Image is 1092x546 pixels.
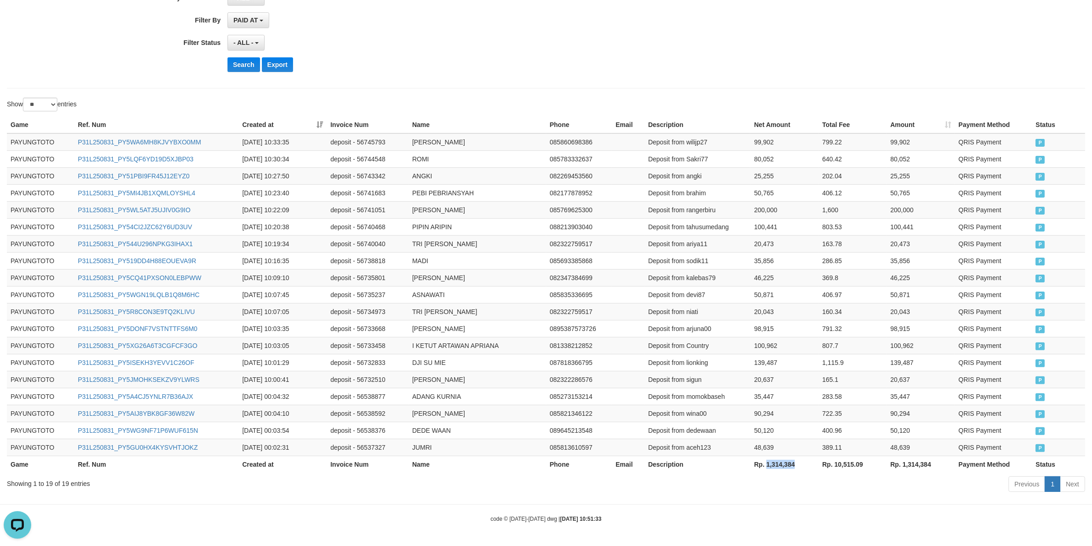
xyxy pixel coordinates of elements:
td: PAYUNGTOTO [7,286,74,303]
th: Invoice Num [327,456,409,473]
td: QRIS Payment [955,150,1032,167]
td: 369.8 [819,269,887,286]
td: 081338212852 [546,337,612,354]
span: PAID [1036,275,1045,282]
a: 1 [1045,476,1060,492]
a: P31L250831_PY5AIJ8YBK8GF36W82W [78,410,195,417]
td: [PERSON_NAME] [409,133,546,151]
td: [DATE] 10:27:50 [238,167,327,184]
td: QRIS Payment [955,303,1032,320]
td: Deposit from momokbaseh [644,388,750,405]
td: deposit - 56538592 [327,405,409,422]
span: PAID [1036,325,1045,333]
td: 799.22 [819,133,887,151]
button: Export [262,57,293,72]
td: [DATE] 10:03:35 [238,320,327,337]
th: Email [612,116,644,133]
td: 20,043 [750,303,819,320]
span: PAID [1036,342,1045,350]
span: PAID [1036,410,1045,418]
td: 50,871 [750,286,819,303]
td: 1,115.9 [819,354,887,371]
td: [PERSON_NAME] [409,201,546,218]
td: PAYUNGTOTO [7,218,74,235]
strong: [DATE] 10:51:33 [560,516,601,522]
a: P31L250831_PY5XG26A6T3CGFCF3GO [78,342,198,349]
td: [DATE] 10:09:10 [238,269,327,286]
th: Ref. Num [74,456,238,473]
td: QRIS Payment [955,337,1032,354]
td: 98,915 [887,320,955,337]
td: [DATE] 00:04:10 [238,405,327,422]
span: PAID [1036,190,1045,198]
span: PAID [1036,359,1045,367]
td: 089645213548 [546,422,612,439]
td: Deposit from tahusumedang [644,218,750,235]
a: P31L250831_PY51PBI9FR45J12EYZ0 [78,172,190,180]
td: QRIS Payment [955,252,1032,269]
td: PAYUNGTOTO [7,252,74,269]
td: Deposit from Sakri77 [644,150,750,167]
td: QRIS Payment [955,235,1032,252]
span: PAID [1036,258,1045,265]
td: 46,225 [887,269,955,286]
span: PAID [1036,207,1045,215]
th: Email [612,456,644,473]
td: QRIS Payment [955,422,1032,439]
span: PAID [1036,444,1045,452]
button: Search [227,57,260,72]
td: [DATE] 00:04:32 [238,388,327,405]
td: 082269453560 [546,167,612,184]
td: deposit - 56538376 [327,422,409,439]
td: 803.53 [819,218,887,235]
td: 25,255 [750,167,819,184]
a: P31L250831_PY519DD4H88EOUEVA9R [78,257,196,265]
a: P31L250831_PY5WGN19LQLB1Q8M6HC [78,291,200,298]
th: Payment Method [955,456,1032,473]
td: 1,600 [819,201,887,218]
td: deposit - 56733458 [327,337,409,354]
div: Showing 1 to 19 of 19 entries [7,475,448,488]
th: Created at [238,456,327,473]
th: Phone [546,456,612,473]
td: 99,902 [750,133,819,151]
td: deposit - 56743342 [327,167,409,184]
td: 50,120 [750,422,819,439]
span: PAID [1036,393,1045,401]
td: 085821346122 [546,405,612,422]
button: PAID AT [227,12,269,28]
td: 99,902 [887,133,955,151]
td: 722.35 [819,405,887,422]
td: QRIS Payment [955,133,1032,151]
th: Name [409,116,546,133]
td: JUMRI [409,439,546,456]
td: 20,043 [887,303,955,320]
td: 085835336695 [546,286,612,303]
td: PAYUNGTOTO [7,405,74,422]
td: PAYUNGTOTO [7,235,74,252]
td: QRIS Payment [955,218,1032,235]
span: PAID [1036,309,1045,316]
td: 085693385868 [546,252,612,269]
td: [DATE] 10:03:05 [238,337,327,354]
td: 80,052 [887,150,955,167]
td: 389.11 [819,439,887,456]
a: P31L250831_PY5WL5ATJ5UJIV0G9IO [78,206,191,214]
a: P31L250831_PY5WG9NF71P6WUF615N [78,427,198,434]
td: PEBI PEBRIANSYAH [409,184,546,201]
th: Amount: activate to sort column ascending [887,116,955,133]
td: 35,856 [750,252,819,269]
td: Deposit from wina00 [644,405,750,422]
td: 0895387573726 [546,320,612,337]
td: Deposit from Country [644,337,750,354]
td: 082322286576 [546,371,612,388]
th: Phone [546,116,612,133]
th: Status [1032,116,1085,133]
td: 80,052 [750,150,819,167]
td: PAYUNGTOTO [7,354,74,371]
th: Game [7,456,74,473]
td: 085769625300 [546,201,612,218]
td: Deposit from niati [644,303,750,320]
a: P31L250831_PY5R8CON3E9TQ2KLIVU [78,308,195,315]
td: 50,765 [750,184,819,201]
